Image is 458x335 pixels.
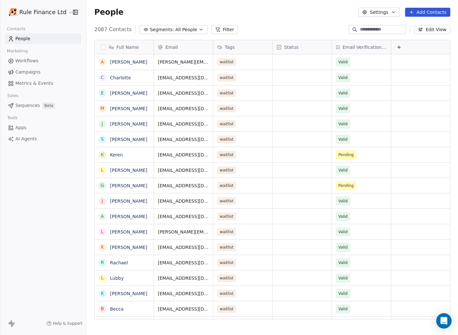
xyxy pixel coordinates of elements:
span: waitlist [217,151,236,159]
a: Apps [5,122,81,133]
span: AI Agents [15,136,37,142]
div: M [100,105,104,112]
span: Full Name [116,44,139,50]
span: Beta [42,102,55,109]
div: grid [154,54,451,320]
span: Valid [338,306,348,312]
span: Valid [338,167,348,173]
span: [EMAIL_ADDRESS][DOMAIN_NAME] [158,260,209,266]
span: Valid [338,75,348,81]
a: Lubby [110,276,124,281]
span: [EMAIL_ADDRESS][DOMAIN_NAME] [158,75,209,81]
span: Metrics & Events [15,80,53,87]
a: Charlotte [110,75,131,80]
span: [EMAIL_ADDRESS][DOMAIN_NAME] [158,105,209,112]
span: [EMAIL_ADDRESS][DOMAIN_NAME] [158,121,209,127]
span: [EMAIL_ADDRESS][DOMAIN_NAME] [158,306,209,312]
button: Filter [211,25,238,34]
div: Email [154,40,213,54]
span: waitlist [217,243,236,251]
span: Help & Support [53,321,82,326]
span: Valid [338,275,348,281]
div: Open Intercom Messenger [436,313,452,329]
div: L [101,228,104,235]
span: Pending [338,182,354,189]
a: Rachael [110,260,128,265]
div: K [101,244,104,251]
div: R [101,259,104,266]
a: [PERSON_NAME] [110,229,147,234]
div: G [101,182,104,189]
div: S [101,136,104,143]
span: [EMAIL_ADDRESS][DOMAIN_NAME] [158,167,209,173]
span: waitlist [217,290,236,297]
div: B [101,305,104,312]
button: Add Contacts [405,8,450,17]
div: Full Name [95,40,154,54]
a: People [5,33,81,44]
div: j [102,120,103,127]
span: Valid [338,213,348,220]
a: [PERSON_NAME] [110,106,147,111]
span: waitlist [217,197,236,205]
a: [PERSON_NAME] [110,198,147,204]
a: SequencesBeta [5,100,81,111]
a: [PERSON_NAME] [110,183,147,188]
span: Tags [225,44,235,50]
span: waitlist [217,305,236,313]
div: K [101,151,104,158]
a: Help & Support [47,321,82,326]
div: Status [273,40,332,54]
span: waitlist [217,74,236,82]
span: waitlist [217,58,236,66]
span: [EMAIL_ADDRESS][DOMAIN_NAME] [158,213,209,220]
span: All People [175,26,197,33]
div: Email Verification Status [332,40,391,54]
span: waitlist [217,259,236,267]
div: L [101,275,104,281]
div: E [101,90,104,96]
span: Apps [15,124,27,131]
span: Valid [338,136,348,143]
span: waitlist [217,228,236,236]
span: waitlist [217,166,236,174]
span: [EMAIL_ADDRESS][DOMAIN_NAME] [158,136,209,143]
span: Valid [338,290,348,297]
div: C [101,74,104,81]
span: Campaigns [15,69,40,75]
span: waitlist [217,182,236,190]
span: 2087 Contacts [94,26,131,33]
div: J [102,198,103,204]
span: [EMAIL_ADDRESS][DOMAIN_NAME] [158,275,209,281]
a: Metrics & Events [5,78,81,89]
a: [PERSON_NAME] [110,59,147,65]
span: Status [284,44,299,50]
span: Email [165,44,178,50]
span: Pending [338,152,354,158]
span: Valid [338,59,348,65]
span: Workflows [15,57,38,64]
div: A [101,59,104,66]
span: Sales [4,91,21,101]
a: [PERSON_NAME] [110,214,147,219]
span: waitlist [217,105,236,112]
button: Edit View [414,25,450,34]
span: Valid [338,121,348,127]
span: [PERSON_NAME][EMAIL_ADDRESS][DOMAIN_NAME] [158,59,209,65]
a: [PERSON_NAME] [110,137,147,142]
a: [PERSON_NAME] [110,245,147,250]
span: [EMAIL_ADDRESS][DOMAIN_NAME] [158,152,209,158]
a: Workflows [5,56,81,66]
span: [EMAIL_ADDRESS][DOMAIN_NAME] [158,290,209,297]
a: Keren [110,152,123,157]
span: waitlist [217,136,236,143]
a: [PERSON_NAME] [110,121,147,127]
button: Settings [358,8,400,17]
a: Becca [110,306,123,312]
span: [EMAIL_ADDRESS][DOMAIN_NAME] [158,90,209,96]
a: Campaigns [5,67,81,77]
img: app-icon-nutty-512.png [9,8,17,16]
button: Rule Finance Ltd [8,7,68,18]
span: Valid [338,260,348,266]
span: People [94,7,123,17]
